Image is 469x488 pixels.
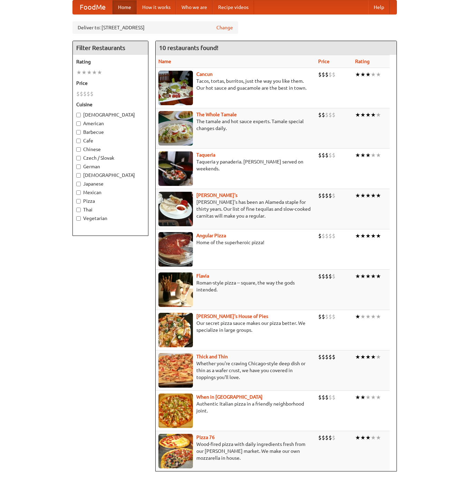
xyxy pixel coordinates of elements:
p: Authentic Italian pizza in a friendly neighborhood joint. [158,400,313,414]
li: $ [332,232,335,240]
li: ★ [371,71,376,78]
li: ★ [360,232,365,240]
li: ★ [376,192,381,199]
li: $ [325,394,329,401]
li: $ [329,151,332,159]
li: $ [325,111,329,119]
input: Cafe [76,139,81,143]
label: [DEMOGRAPHIC_DATA] [76,172,145,179]
li: ★ [360,111,365,119]
label: Mexican [76,189,145,196]
li: ★ [371,434,376,441]
input: [DEMOGRAPHIC_DATA] [76,113,81,117]
a: [PERSON_NAME]'s House of Pies [196,313,268,319]
li: $ [322,192,325,199]
input: Thai [76,208,81,212]
li: ★ [365,71,371,78]
img: flavia.jpg [158,272,193,307]
li: $ [329,71,332,78]
li: ★ [371,151,376,159]
li: $ [322,111,325,119]
a: Angular Pizza [196,233,226,238]
li: $ [332,151,335,159]
li: $ [325,272,329,280]
li: $ [322,313,325,320]
input: Vegetarian [76,216,81,221]
li: ★ [365,151,371,159]
li: $ [318,232,322,240]
li: ★ [97,69,102,76]
li: $ [80,90,83,98]
li: ★ [376,151,381,159]
li: $ [318,353,322,361]
img: wheninrome.jpg [158,394,193,428]
input: German [76,165,81,169]
li: ★ [355,151,360,159]
li: $ [76,90,80,98]
li: $ [329,272,332,280]
label: Cafe [76,137,145,144]
input: Chinese [76,147,81,152]
a: Who we are [176,0,213,14]
img: taqueria.jpg [158,151,193,186]
li: $ [329,232,332,240]
li: ★ [355,353,360,361]
li: ★ [376,353,381,361]
li: ★ [376,272,381,280]
p: [PERSON_NAME]'s has been an Alameda staple for thirty years. Our list of fine tequilas and slow-c... [158,199,313,219]
img: luigis.jpg [158,313,193,347]
a: Price [318,59,330,64]
li: $ [83,90,87,98]
li: $ [318,394,322,401]
li: $ [325,71,329,78]
li: $ [325,353,329,361]
p: Tacos, tortas, burritos, just the way you like them. Our hot sauce and guacamole are the best in ... [158,78,313,91]
a: Taqueria [196,152,215,158]
a: Cancun [196,71,213,77]
a: Help [368,0,390,14]
li: ★ [376,232,381,240]
li: $ [318,313,322,320]
a: Home [113,0,137,14]
p: Whether you're craving Chicago-style deep dish or thin as a wafer crust, we have you covered in t... [158,360,313,381]
li: $ [329,434,332,441]
li: ★ [87,69,92,76]
a: Thick and Thin [196,354,228,359]
img: pedros.jpg [158,192,193,226]
li: ★ [365,434,371,441]
li: ★ [365,192,371,199]
b: When in [GEOGRAPHIC_DATA] [196,394,263,400]
li: ★ [365,353,371,361]
li: $ [325,434,329,441]
input: Pizza [76,199,81,203]
div: Deliver to: [STREET_ADDRESS] [72,21,238,34]
li: ★ [360,434,365,441]
h5: Price [76,80,145,87]
li: $ [329,394,332,401]
label: Chinese [76,146,145,153]
b: The Whole Tamale [196,112,237,117]
label: German [76,163,145,170]
li: ★ [360,394,365,401]
li: ★ [371,353,376,361]
label: Czech / Slovak [76,155,145,161]
input: [DEMOGRAPHIC_DATA] [76,173,81,178]
a: Change [216,24,233,31]
li: ★ [355,394,360,401]
li: ★ [376,434,381,441]
img: wholetamale.jpg [158,111,193,146]
li: ★ [355,313,360,320]
a: Recipe videos [213,0,254,14]
li: $ [322,71,325,78]
a: [PERSON_NAME]'s [196,192,237,198]
label: Japanese [76,180,145,187]
li: ★ [371,111,376,119]
li: $ [332,434,335,441]
a: Flavia [196,273,209,279]
li: $ [329,111,332,119]
li: ★ [360,192,365,199]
